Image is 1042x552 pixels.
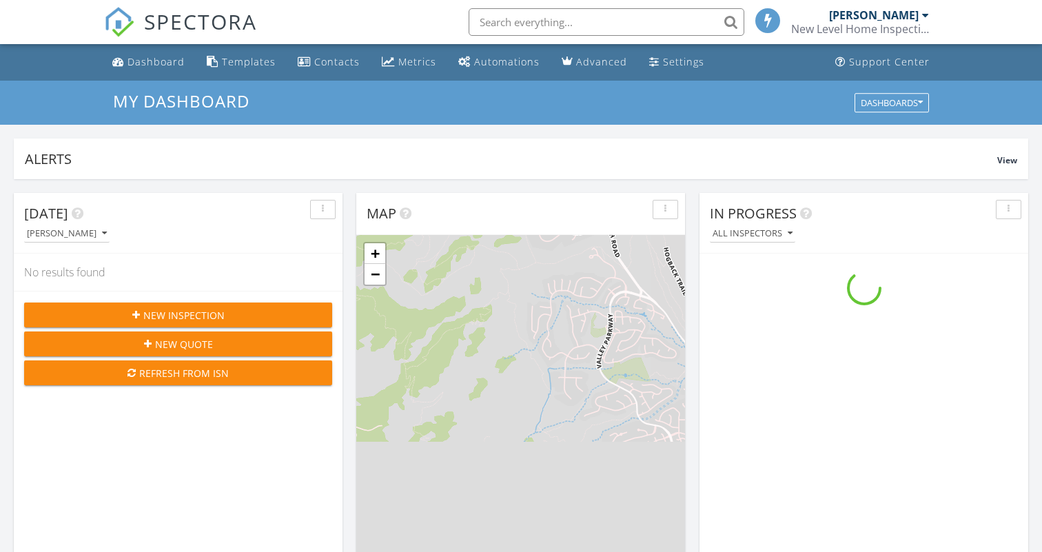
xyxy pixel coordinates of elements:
button: Dashboards [855,93,929,112]
a: Settings [644,50,710,75]
a: Zoom in [365,243,385,264]
div: [PERSON_NAME] [27,229,107,238]
a: Templates [201,50,281,75]
div: Support Center [849,55,930,68]
div: Dashboards [861,98,923,108]
div: Templates [222,55,276,68]
button: Refresh from ISN [24,360,332,385]
img: The Best Home Inspection Software - Spectora [104,7,134,37]
div: Settings [663,55,704,68]
div: [PERSON_NAME] [829,8,919,22]
div: Alerts [25,150,997,168]
a: Support Center [830,50,935,75]
a: Metrics [376,50,442,75]
div: No results found [14,254,343,291]
span: New Quote [155,337,213,351]
div: Automations [474,55,540,68]
div: Metrics [398,55,436,68]
span: Map [367,204,396,223]
span: [DATE] [24,204,68,223]
div: Contacts [314,55,360,68]
a: Automations (Basic) [453,50,545,75]
div: New Level Home Inspections [791,22,929,36]
input: Search everything... [469,8,744,36]
a: Dashboard [107,50,190,75]
a: Advanced [556,50,633,75]
button: [PERSON_NAME] [24,225,110,243]
button: All Inspectors [710,225,795,243]
a: Zoom out [365,264,385,285]
a: SPECTORA [104,19,257,48]
a: Contacts [292,50,365,75]
button: New Quote [24,331,332,356]
div: All Inspectors [713,229,793,238]
span: My Dashboard [113,90,249,112]
div: Advanced [576,55,627,68]
span: SPECTORA [144,7,257,36]
span: New Inspection [143,308,225,323]
span: View [997,154,1017,166]
span: In Progress [710,204,797,223]
div: Refresh from ISN [35,366,321,380]
button: New Inspection [24,303,332,327]
div: Dashboard [127,55,185,68]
